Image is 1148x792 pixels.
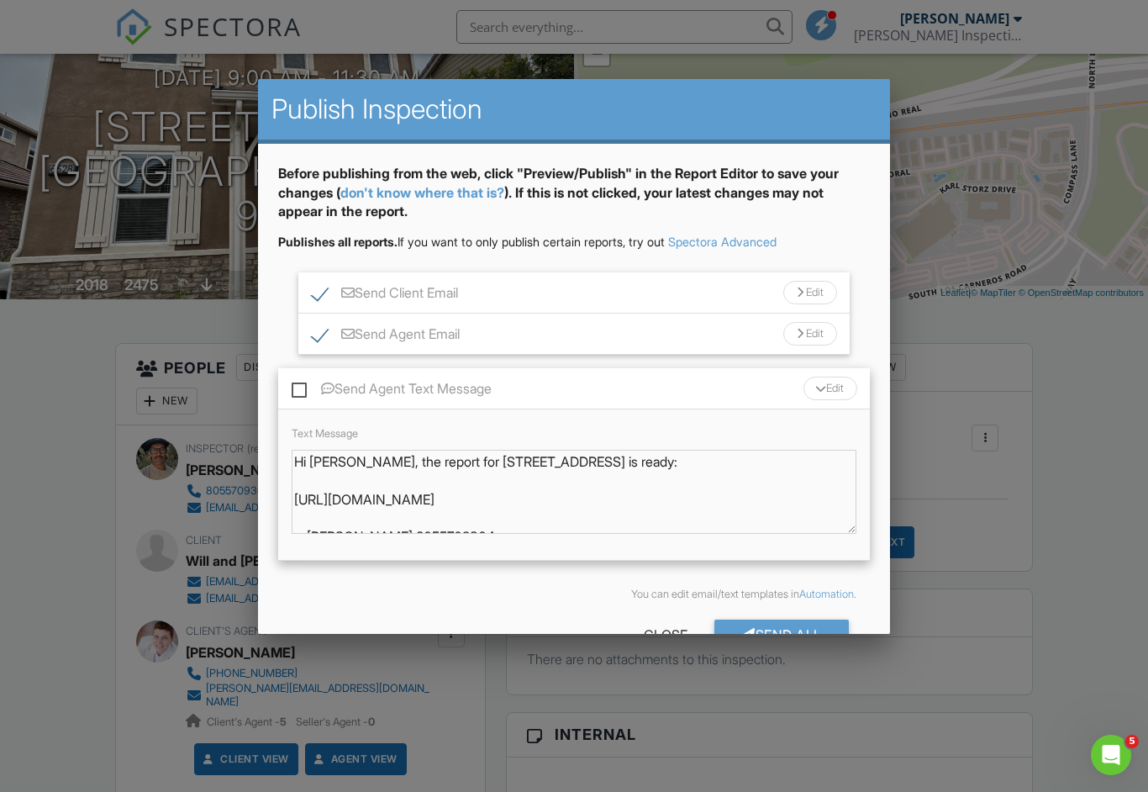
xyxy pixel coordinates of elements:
[292,427,358,440] label: Text Message
[278,235,398,249] strong: Publishes all reports.
[278,164,869,234] div: Before publishing from the web, click "Preview/Publish" in the Report Editor to save your changes...
[803,377,857,400] div: Edit
[292,381,492,402] label: Send Agent Text Message
[292,450,856,534] textarea: Hi [PERSON_NAME], the report for [STREET_ADDRESS] is ready: [URL][DOMAIN_NAME] - [PERSON_NAME] 80...
[312,326,460,347] label: Send Agent Email
[799,588,854,600] a: Automation
[340,184,504,201] a: don't know where that is?
[714,620,849,650] div: Send All
[292,588,856,601] div: You can edit email/text templates in .
[271,92,876,126] h2: Publish Inspection
[1125,735,1139,748] span: 5
[1091,735,1131,775] iframe: Intercom live chat
[278,235,665,249] span: If you want to only publish certain reports, try out
[668,235,777,249] a: Spectora Advanced
[617,620,714,650] div: Close
[783,281,837,304] div: Edit
[783,322,837,346] div: Edit
[312,285,458,306] label: Send Client Email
